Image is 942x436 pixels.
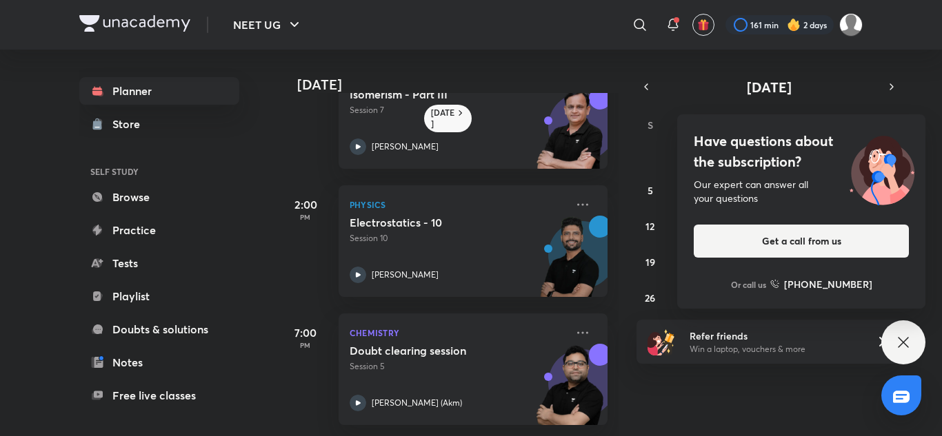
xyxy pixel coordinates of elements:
abbr: October 26, 2025 [645,291,655,304]
p: PM [278,341,333,349]
h6: Refer friends [690,329,859,343]
button: October 26, 2025 [639,287,661,309]
div: Our expert can answer all your questions [694,178,909,205]
a: Doubts & solutions [79,315,239,343]
a: Store [79,110,239,138]
button: October 19, 2025 [639,251,661,273]
a: Browse [79,183,239,211]
a: Notes [79,349,239,376]
p: Session 7 [350,104,566,116]
h5: 2:00 [278,196,333,213]
h6: SELF STUDY [79,160,239,183]
a: Company Logo [79,15,190,35]
button: [DATE] [656,77,882,96]
button: October 5, 2025 [639,179,661,201]
h4: Have questions about the subscription? [694,131,909,172]
p: Chemistry [350,324,566,341]
p: Or call us [731,278,766,291]
abbr: October 5, 2025 [648,184,653,197]
a: Free live classes [79,382,239,409]
abbr: October 12, 2025 [645,220,654,233]
h5: Isomerism - Part III [350,87,521,101]
button: Get a call from us [694,225,909,258]
img: streak [787,18,801,32]
p: [PERSON_NAME] (Akm) [372,397,462,409]
h5: Doubt clearing session [350,344,521,357]
img: Company Logo [79,15,190,32]
button: NEET UG [225,11,311,39]
button: October 12, 2025 [639,215,661,237]
p: Physics [350,196,566,213]
p: Session 5 [350,360,566,373]
img: unacademy [532,216,608,311]
img: ttu_illustration_new.svg [839,131,925,205]
abbr: Sunday [648,118,653,132]
p: PM [278,213,333,221]
p: Session 10 [350,232,566,245]
h6: [PHONE_NUMBER] [784,277,872,291]
span: [DATE] [747,78,792,96]
img: avatar [697,19,710,31]
h6: [DATE] [431,107,455,129]
h5: 7:00 [278,324,333,341]
p: Win a laptop, vouchers & more [690,343,859,355]
a: Tests [79,249,239,277]
a: Planner [79,77,239,105]
p: [PERSON_NAME] [372,269,439,281]
button: avatar [692,14,714,36]
img: Mahi Singh [839,13,863,37]
h5: Electrostatics - 10 [350,216,521,229]
img: referral [648,328,675,355]
a: Playlist [79,282,239,310]
h4: [DATE] [297,76,621,93]
p: [PERSON_NAME] [372,141,439,153]
a: [PHONE_NUMBER] [770,277,872,291]
div: Store [112,116,148,132]
abbr: October 19, 2025 [645,256,655,269]
img: unacademy [532,87,608,183]
a: Practice [79,216,239,244]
